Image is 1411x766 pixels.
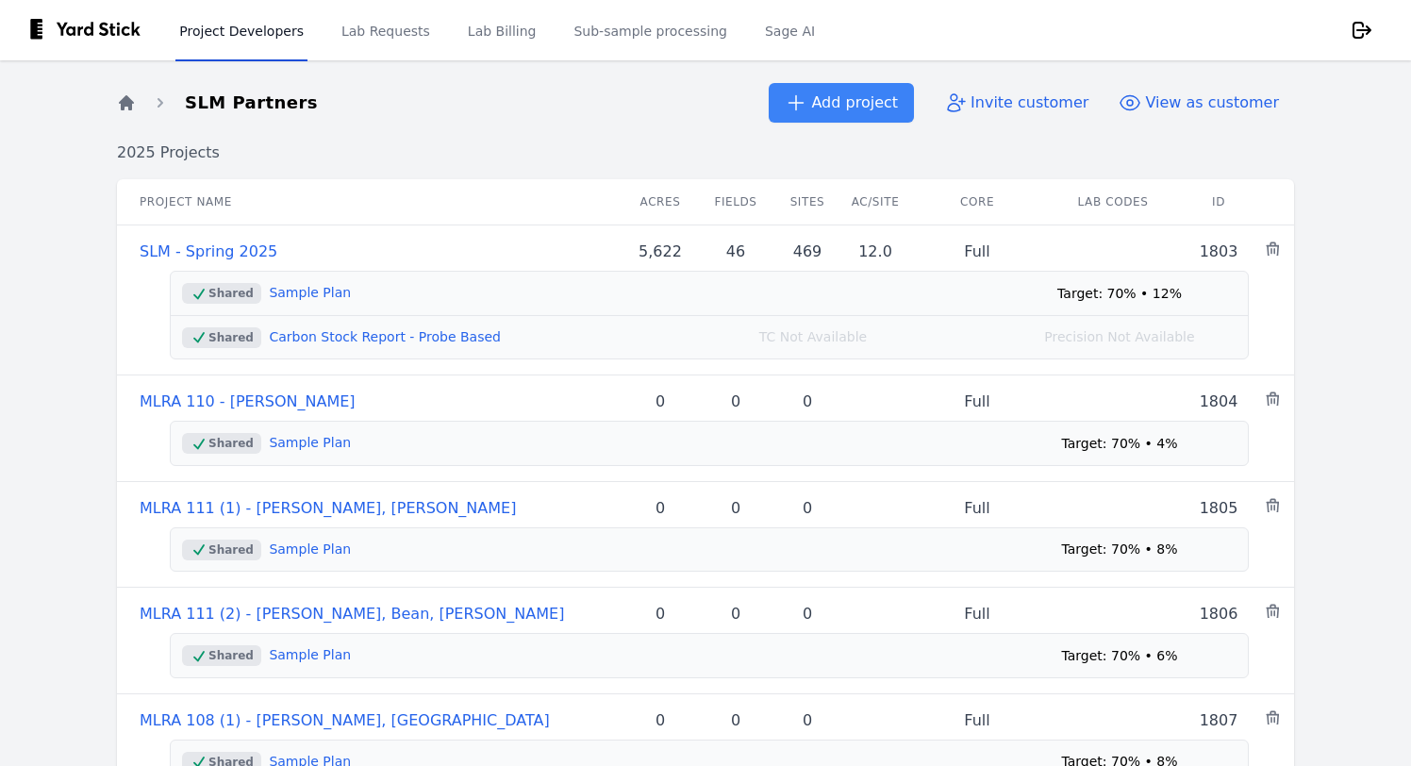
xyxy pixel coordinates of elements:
div: Project name [140,194,381,209]
div: Full [917,603,1037,625]
div: 12.0 [849,241,902,263]
div: Shared [182,283,261,304]
div: 1807 [1188,709,1249,732]
div: Full [917,391,1037,413]
div: Ac/Site [849,194,902,209]
a: MLRA 108 (1) - [PERSON_NAME], [GEOGRAPHIC_DATA] [140,711,550,729]
div: Target: 70% • 12% [1021,284,1218,303]
div: Target: 70% • 4% [1021,434,1218,453]
div: 0 [781,497,834,520]
div: 0 [781,709,834,732]
div: 1804 [1188,391,1249,413]
span: SLM Partners [185,90,318,116]
a: Sample Plan [269,435,351,450]
a: Add project [769,83,914,123]
a: MLRA 111 (2) - [PERSON_NAME], Bean, [PERSON_NAME] [140,605,564,623]
div: 0 [630,391,690,413]
div: 5,622 [630,241,690,263]
div: 0 [630,603,690,625]
div: 0 [705,391,766,413]
div: 1805 [1188,497,1249,520]
div: Full [917,709,1037,732]
div: Shared [182,540,261,560]
div: 0 [630,497,690,520]
div: 469 [781,241,834,263]
div: 46 [705,241,766,263]
a: Carbon Stock Report - Probe Based [269,329,501,344]
div: Core [917,194,1037,209]
div: Full [917,497,1037,520]
div: Target: 70% • 8% [1021,540,1218,558]
div: ID [1188,194,1249,209]
div: 0 [630,709,690,732]
div: 1806 [1188,603,1249,625]
div: Full [917,241,1037,263]
div: 0 [705,497,766,520]
div: Acres [630,194,690,209]
div: Sites [781,194,834,209]
div: 1803 [1188,241,1249,263]
div: 0 [781,603,834,625]
button: View as customer [1104,84,1294,122]
div: Fields [705,194,766,209]
div: Target: 70% • 6% [1021,646,1218,665]
img: yardstick-logo-black-spacing-9a7e0c0e877e5437aacfee01d730c81d.svg [30,19,153,42]
div: Shared [182,327,261,348]
div: Precision Not Available [1021,327,1218,346]
a: Sample Plan [269,541,351,557]
div: 0 [781,391,834,413]
a: Invite customer [929,84,1104,122]
nav: Breadcrumb [117,90,318,116]
div: Shared [182,433,261,454]
div: Shared [182,645,261,666]
h2: 2025 Projects [117,142,1294,164]
div: Lab Codes [1053,194,1173,209]
a: MLRA 110 - [PERSON_NAME] [140,392,356,410]
span: TC Not Available [759,327,867,346]
a: Sample Plan [269,647,351,662]
a: Sample Plan [269,285,351,300]
div: 0 [705,603,766,625]
div: 0 [705,709,766,732]
a: SLM - Spring 2025 [140,242,277,260]
a: MLRA 111 (1) - [PERSON_NAME], [PERSON_NAME] [140,499,516,517]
